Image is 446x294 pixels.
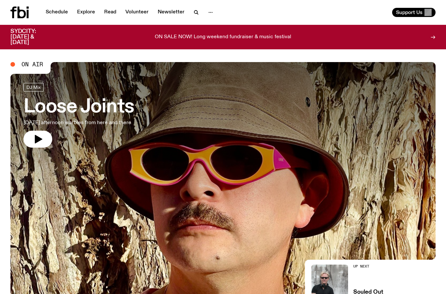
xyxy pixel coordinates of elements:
[396,9,422,15] span: Support Us
[42,8,72,17] a: Schedule
[24,83,44,91] a: DJ Mix
[121,8,152,17] a: Volunteer
[73,8,99,17] a: Explore
[24,119,134,127] p: [DATE] afternoon warbles from here and there
[26,85,41,90] span: DJ Mix
[392,8,436,17] button: Support Us
[155,34,291,40] p: ON SALE NOW! Long weekend fundraiser & music festival
[10,29,52,45] h3: SYDCITY: [DATE] & [DATE]
[100,8,120,17] a: Read
[22,61,43,67] span: On Air
[353,265,402,268] h2: Up Next
[24,98,134,116] h3: Loose Joints
[24,83,134,148] a: Loose Joints[DATE] afternoon warbles from here and there
[154,8,188,17] a: Newsletter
